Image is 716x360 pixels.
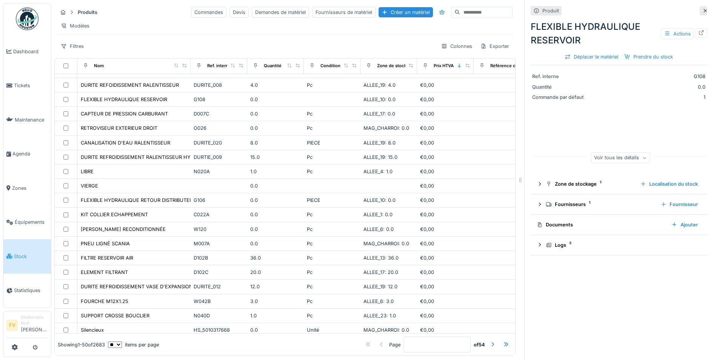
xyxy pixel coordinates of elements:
[194,154,244,161] div: DURTIE_009
[3,205,51,240] a: Équipements
[3,171,51,205] a: Zones
[194,125,244,132] div: O026
[81,182,98,189] div: VIERGE
[490,63,540,69] div: Référence constructeur
[250,168,301,175] div: 1.0
[592,94,705,101] div: 1
[81,96,167,103] div: FLEXIBLE HYDRAULIQUE RESERVOIR
[307,226,357,233] div: Pc
[81,269,128,276] div: ELEMENT FILTRANT
[307,326,357,334] div: Unité
[532,83,589,91] div: Quantité
[420,254,471,262] div: €0,00
[307,283,357,290] div: Pc
[420,125,471,132] div: €0,00
[420,211,471,218] div: €0,00
[191,7,226,18] div: Commandes
[377,63,414,69] div: Zone de stockage
[363,154,397,160] span: ALLEE_19: 15.0
[307,254,357,262] div: Pc
[194,211,244,218] div: C022A
[307,269,357,276] div: Pc
[562,52,621,62] div: Déplacer le matériel
[534,197,704,211] summary: Fournisseurs1Fournisseur
[250,139,301,146] div: 8.0
[250,254,301,262] div: 36.0
[363,284,397,289] span: ALLEE_19: 12.0
[194,226,244,233] div: W120
[194,82,244,89] div: DURITE_008
[94,63,104,69] div: Nom
[3,274,51,308] a: Statistiques
[363,140,396,146] span: ALLEE_19: 8.0
[420,96,471,103] div: €0,00
[537,221,665,228] div: Documents
[420,82,471,89] div: €0,00
[363,111,395,117] span: ALLEE_17: 0.0
[592,83,705,91] div: 0.0
[250,211,301,218] div: 0.0
[250,96,301,103] div: 0.0
[57,20,93,31] div: Modèles
[668,220,701,230] div: Ajouter
[546,180,634,188] div: Zone de stockage
[81,125,157,132] div: RETROVISEUR EXTERIEUR DROIT
[363,298,394,304] span: ALLEE_6: 3.0
[307,240,357,247] div: Pc
[534,177,704,191] summary: Zone de stockage1Localisation du stock
[194,283,244,290] div: DURITE_012
[57,41,87,52] div: Filtres
[21,314,48,326] div: Gestionnaire local
[194,298,244,305] div: W042B
[3,137,51,171] a: Agenda
[194,110,244,117] div: D007C
[58,341,105,348] div: Showing 1 - 50 of 2683
[420,240,471,247] div: €0,00
[21,314,48,336] li: [PERSON_NAME]
[546,242,698,249] div: Logs
[363,255,399,261] span: ALLEE_13: 36.0
[194,240,244,247] div: M007A
[207,63,231,69] div: Ref. interne
[250,269,301,276] div: 20.0
[420,110,471,117] div: €0,00
[250,326,301,334] div: 0.0
[363,313,396,318] span: ALLEE_23: 1.0
[13,48,48,55] span: Dashboard
[250,283,301,290] div: 12.0
[81,110,168,117] div: CAPTEUR DE PRESSION CARBURANT
[81,211,148,218] div: KIT COLLIER ECHAPPEMENT
[75,9,100,16] strong: Produits
[3,69,51,103] a: Tickets
[420,283,471,290] div: €0,00
[434,63,454,69] div: Prix HTVA
[250,182,301,189] div: 0.0
[81,82,179,89] div: DURITE REFOIDISSEMENT RALENTISSEUR
[420,182,471,189] div: €0,00
[474,341,485,348] strong: of 54
[16,8,38,30] img: Badge_color-CXgf-gQk.svg
[534,238,704,252] summary: Logs2
[12,150,48,157] span: Agenda
[81,312,149,319] div: SUPPORT CROSSE BOUCLIER
[420,269,471,276] div: €0,00
[194,326,244,334] div: HS_5010317668
[637,179,701,189] div: Localisation du stock
[363,212,393,217] span: ALLEE_1: 0.0
[81,326,104,334] div: Silencieux
[250,82,301,89] div: 4.0
[621,52,676,62] div: Prendre du stock
[194,254,244,262] div: D102B
[379,7,433,17] div: Créer un matériel
[363,197,396,203] span: ALLEE_10: 0.0
[12,185,48,192] span: Zones
[307,154,357,161] div: Pc
[661,28,694,39] div: Actions
[252,7,309,18] div: Demandes de matériel
[14,82,48,89] span: Tickets
[250,298,301,305] div: 3.0
[546,201,654,208] div: Fournisseurs
[81,298,128,305] div: FOURCHE M12X1.25
[15,218,48,226] span: Équipements
[534,218,704,232] summary: DocumentsAjouter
